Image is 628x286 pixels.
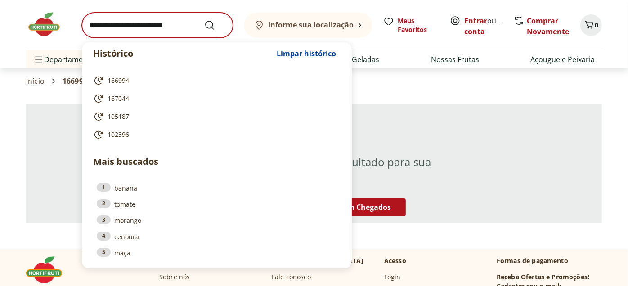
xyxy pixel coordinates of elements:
span: 0 [595,21,598,29]
div: 1 [97,183,111,192]
input: search [82,13,233,38]
img: Hortifruti [26,256,71,283]
a: 2tomate [97,199,337,209]
a: Fale conosco [272,272,311,281]
button: Limpar histórico [272,43,341,64]
span: 167044 [108,94,129,103]
button: Informe sua localização [244,13,372,38]
img: Hortifruti [26,11,71,38]
a: Meus Favoritos [383,16,439,34]
span: ou [464,15,504,37]
button: Menu [33,49,44,70]
div: 5 [97,248,111,257]
b: Informe sua localização [268,20,354,30]
a: 167044 [93,93,337,104]
div: 4 [97,232,111,241]
p: Histórico [93,47,272,60]
span: Departamentos [33,49,98,70]
a: 1banana [97,183,337,193]
a: 4cenoura [97,232,337,241]
button: Carrinho [580,14,602,36]
span: 166994 [108,76,129,85]
span: Limpar histórico [277,50,336,57]
a: Comprar Novamente [527,16,569,36]
span: Recém Chegados [331,202,391,212]
div: 3 [97,215,111,224]
button: Submit Search [204,20,226,31]
a: Início [26,77,45,85]
span: 102396 [108,130,129,139]
a: 5maça [97,248,337,258]
a: 166994 [93,75,337,86]
a: Criar conta [464,16,514,36]
span: 166994 [63,77,87,85]
a: 105187 [93,111,337,122]
a: Entrar [464,16,487,26]
button: Recém Chegados [316,198,406,216]
span: Meus Favoritos [398,16,439,34]
div: 2 [97,199,111,208]
a: Nossas Frutas [431,54,479,65]
span: 105187 [108,112,129,121]
a: 102396 [93,129,337,140]
h3: Receba Ofertas e Promoções! [497,272,589,281]
p: Mais buscados [93,155,341,168]
a: Sobre nós [159,272,190,281]
a: Login [384,272,401,281]
p: Acesso [384,256,406,265]
a: 3morango [97,215,337,225]
p: Formas de pagamento [497,256,602,265]
a: Açougue e Peixaria [530,54,595,65]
